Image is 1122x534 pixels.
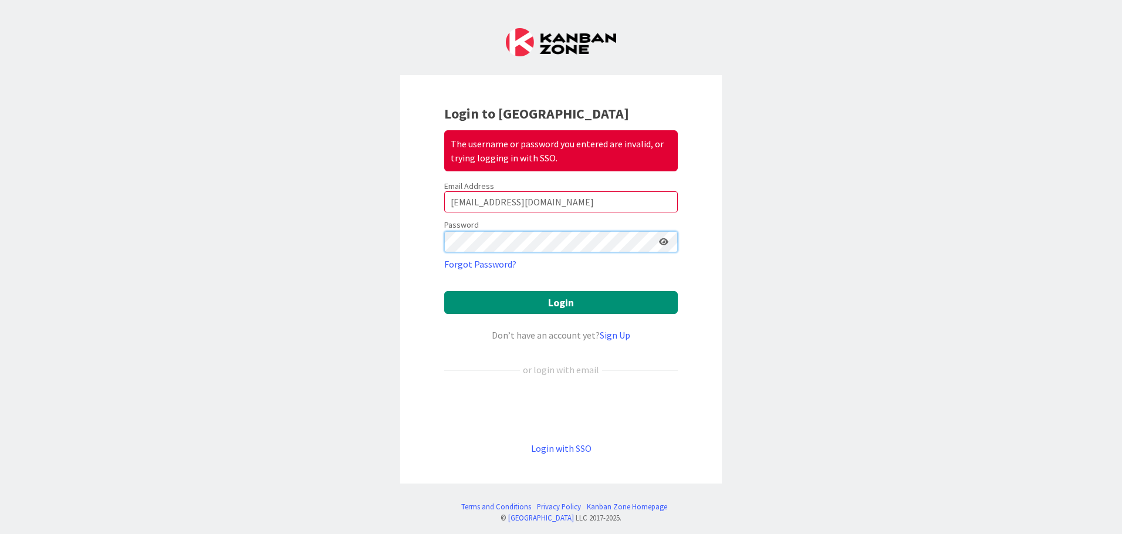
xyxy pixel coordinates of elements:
[531,442,592,454] a: Login with SSO
[461,501,531,512] a: Terms and Conditions
[444,104,629,123] b: Login to [GEOGRAPHIC_DATA]
[520,363,602,377] div: or login with email
[444,291,678,314] button: Login
[444,130,678,171] div: The username or password you entered are invalid, or trying logging in with SSO.
[600,329,630,341] a: Sign Up
[537,501,581,512] a: Privacy Policy
[587,501,667,512] a: Kanban Zone Homepage
[506,28,616,56] img: Kanban Zone
[444,219,479,231] label: Password
[508,513,574,522] a: [GEOGRAPHIC_DATA]
[438,396,684,422] iframe: Sign in with Google Button
[444,257,516,271] a: Forgot Password?
[455,512,667,523] div: © LLC 2017- 2025 .
[444,328,678,342] div: Don’t have an account yet?
[444,181,494,191] label: Email Address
